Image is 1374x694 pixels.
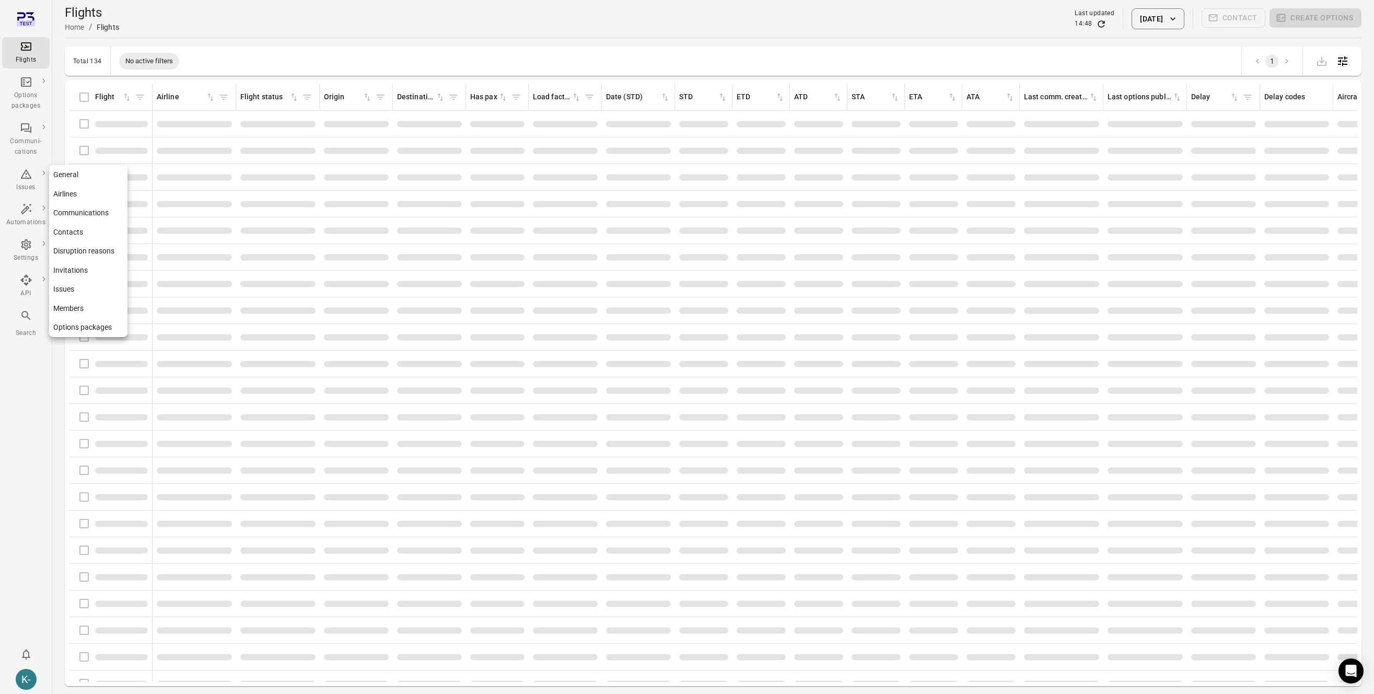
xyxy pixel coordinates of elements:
[16,644,37,665] button: Notifications
[397,91,446,103] div: Sort by destination in ascending order
[65,23,85,31] a: Home
[470,91,508,103] div: Sort by has pax in ascending order
[6,136,45,157] div: Communi-cations
[1075,19,1092,29] div: 14:48
[119,56,180,66] span: No active filters
[1075,8,1114,19] div: Last updated
[1202,8,1266,29] span: Please make a selection to create communications
[1332,51,1353,72] button: Open table configuration
[909,91,958,103] div: Sort by ETA in ascending order
[679,91,728,103] div: Sort by STD in ascending order
[11,665,41,694] button: Kristinn - avilabs
[299,89,315,105] span: Filter by flight status
[49,261,127,280] a: Invitations
[132,89,148,105] span: Filter by flight
[6,328,45,339] div: Search
[372,89,388,105] span: Filter by origin
[157,91,216,103] div: Sort by airline in ascending order
[49,184,127,204] a: Airlines
[73,57,102,65] div: Total 134
[1108,91,1182,103] div: Sort by last options package published in ascending order
[65,4,119,21] h1: Flights
[16,669,37,690] div: K-
[967,91,1015,103] div: Sort by ATA in ascending order
[1024,91,1099,103] div: Sort by last communication created in ascending order
[49,280,127,299] a: Issues
[65,21,119,33] nav: Breadcrumbs
[852,91,900,103] div: Sort by STA in ascending order
[6,55,45,65] div: Flights
[1270,8,1361,29] span: Please make a selection to create an option package
[6,182,45,193] div: Issues
[1338,658,1364,684] div: Open Intercom Messenger
[49,223,127,242] a: Contacts
[508,89,524,105] span: Filter by has pax
[49,318,127,337] a: Options packages
[6,90,45,111] div: Options packages
[6,253,45,263] div: Settings
[49,165,127,337] nav: Local navigation
[49,241,127,261] a: Disruption reasons
[1264,91,1329,103] div: Delay codes
[95,91,132,103] div: Sort by flight in ascending order
[1191,91,1240,103] div: Sort by delay in ascending order
[606,91,670,103] div: Sort by date (STD) in ascending order
[49,165,127,184] a: General
[581,89,597,105] span: Filter by load factor
[1311,55,1332,65] span: Please make a selection to export
[1132,8,1184,29] button: [DATE]
[216,89,231,105] span: Filter by airline
[533,91,581,103] div: Sort by load factor in ascending order
[1096,19,1107,29] button: Refresh data
[737,91,785,103] div: Sort by ETD in ascending order
[240,91,299,103] div: Sort by flight status in ascending order
[6,288,45,299] div: API
[446,89,461,105] span: Filter by destination
[97,22,119,32] div: Flights
[324,91,372,103] div: Sort by origin in ascending order
[89,21,92,33] li: /
[794,91,843,103] div: Sort by ATD in ascending order
[1240,89,1255,105] span: Filter by delay
[1250,54,1294,68] nav: pagination navigation
[1265,54,1279,68] button: page 1
[49,203,127,223] a: Communications
[6,217,45,228] div: Automations
[49,299,127,318] a: Members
